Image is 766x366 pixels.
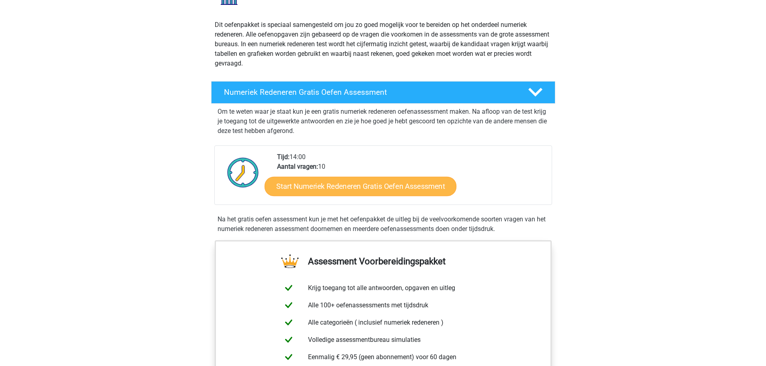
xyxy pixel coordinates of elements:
[214,215,552,234] div: Na het gratis oefen assessment kun je met het oefenpakket de uitleg bij de veelvoorkomende soorte...
[218,107,549,136] p: Om te weten waar je staat kun je een gratis numeriek redeneren oefenassessment maken. Na afloop v...
[277,163,318,170] b: Aantal vragen:
[265,176,456,196] a: Start Numeriek Redeneren Gratis Oefen Assessment
[208,81,559,104] a: Numeriek Redeneren Gratis Oefen Assessment
[215,20,552,68] p: Dit oefenpakket is speciaal samengesteld om jou zo goed mogelijk voor te bereiden op het onderdee...
[223,152,263,192] img: Klok
[277,153,290,161] b: Tijd:
[224,88,515,97] h4: Numeriek Redeneren Gratis Oefen Assessment
[271,152,551,204] div: 14:00 10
